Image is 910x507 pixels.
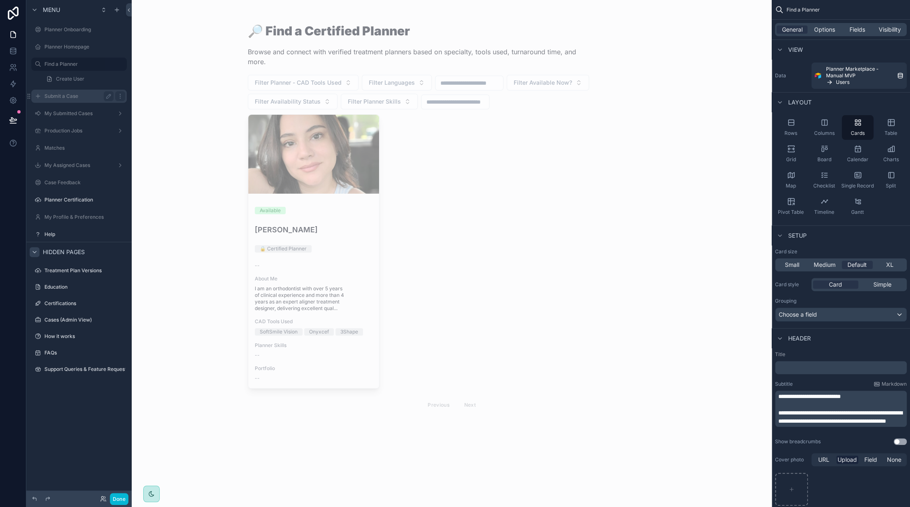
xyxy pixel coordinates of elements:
span: Charts [883,156,899,163]
a: FAQs [31,346,127,359]
button: Split [875,168,907,192]
button: Table [875,115,907,140]
button: Charts [875,141,907,166]
span: Cards [851,130,865,137]
label: FAQs [44,350,125,356]
span: Rows [784,130,797,137]
span: Users [836,79,849,86]
span: Card [829,280,842,289]
span: Timeline [814,209,834,215]
label: Card style [775,281,808,288]
a: Planner Homepage [31,40,127,53]
div: scrollable content [775,361,907,374]
img: Airtable Logo [815,72,821,79]
span: Pivot Table [778,209,804,215]
a: Matches [31,141,127,155]
div: scrollable content [775,391,907,427]
span: Menu [43,6,60,14]
label: Planner Certification [44,197,125,203]
button: Map [775,168,807,192]
a: Create User [41,72,127,86]
a: Submit a Case [31,90,127,103]
span: Find a Planner [787,7,820,13]
span: Small [785,261,799,269]
label: Help [44,231,125,238]
span: Split [886,183,896,189]
button: Columns [808,115,840,140]
label: Treatment Plan Versions [44,267,125,274]
span: Upload [838,456,857,464]
label: Planner Homepage [44,44,125,50]
span: Map [786,183,796,189]
span: Medium [814,261,836,269]
span: Columns [814,130,835,137]
span: Field [864,456,877,464]
a: Case Feedback [31,176,127,189]
a: Planner Onboarding [31,23,127,36]
label: Title [775,351,907,358]
label: Find a Planner [44,61,122,67]
span: Hidden pages [43,248,85,256]
span: Fields [849,25,865,34]
a: Certifications [31,297,127,310]
div: Choose a field [775,308,906,321]
span: XL [886,261,894,269]
label: Certifications [44,300,125,307]
label: How it works [44,333,125,340]
a: Cases (Admin View) [31,313,127,326]
button: Timeline [808,194,840,219]
span: Calendar [847,156,868,163]
span: Setup [788,232,807,240]
span: Planner Marketplace - Manual MVP [826,66,894,79]
button: Rows [775,115,807,140]
label: Education [44,284,125,290]
label: Case Feedback [44,179,125,186]
label: Support Queries & Feature Requests [44,366,129,373]
a: Help [31,228,127,241]
label: Cases (Admin View) [44,317,125,323]
button: Done [110,493,128,505]
a: Production Jobs [31,124,127,137]
a: Planner Marketplace - Manual MVPUsers [811,63,907,89]
label: Submit a Case [44,93,110,100]
span: Checklist [813,183,835,189]
a: Markdown [873,381,907,387]
button: Choose a field [775,308,907,322]
span: Markdown [882,381,907,387]
button: Gantt [842,194,873,219]
label: Matches [44,145,125,151]
div: Show breadcrumbs [775,438,821,445]
span: Table [884,130,897,137]
span: General [782,25,803,34]
button: Pivot Table [775,194,807,219]
a: My Submitted Cases [31,107,127,120]
a: How it works [31,330,127,343]
span: Visibility [879,25,901,34]
span: URL [818,456,829,464]
label: My Assigned Cases [44,162,114,169]
span: Single Record [841,183,874,189]
span: View [788,46,803,54]
span: Simple [873,280,891,289]
button: Single Record [842,168,873,192]
a: Support Queries & Feature Requests [31,363,127,376]
span: Gantt [851,209,864,215]
span: Board [817,156,831,163]
a: Find a Planner [31,58,127,71]
label: Cover photo [775,456,808,463]
label: My Profile & Preferences [44,214,125,220]
button: Cards [842,115,873,140]
label: Production Jobs [44,127,114,134]
label: My Submitted Cases [44,110,114,117]
a: Treatment Plan Versions [31,264,127,277]
button: Grid [775,141,807,166]
span: None [887,456,901,464]
button: Board [808,141,840,166]
span: Grid [786,156,796,163]
label: Card size [775,248,797,255]
label: Data [775,72,808,79]
button: Checklist [808,168,840,192]
button: Calendar [842,141,873,166]
a: My Profile & Preferences [31,211,127,224]
span: Default [847,261,867,269]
